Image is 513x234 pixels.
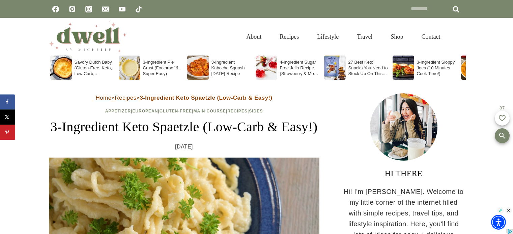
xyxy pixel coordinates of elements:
span: | | | | | [105,109,263,113]
div: Accessibility Menu [491,215,506,230]
a: YouTube [115,2,129,16]
strong: 3-Ingredient Keto Spaetzle (Low-Carb & Easy!) [140,95,272,101]
time: [DATE] [175,142,193,151]
h3: HI THERE [343,167,464,179]
a: Sides [249,109,263,113]
a: Main Course [194,109,226,113]
nav: Primary Navigation [237,26,449,48]
a: About [237,26,270,48]
a: Gluten-Free [160,109,192,113]
a: Pinterest [65,2,79,16]
a: Travel [348,26,381,48]
a: Facebook [49,2,62,16]
img: DWELL by michelle [49,21,126,52]
a: Appetizer [105,109,131,113]
a: Recipes [115,95,136,101]
img: info_light.svg [497,207,504,214]
a: Lifestyle [308,26,348,48]
a: European [132,109,158,113]
a: Recipes [227,109,248,113]
a: Home [96,95,112,101]
h1: 3-Ingredient Keto Spaetzle (Low-Carb & Easy!) [49,117,319,137]
a: Recipes [270,26,308,48]
a: Instagram [82,2,95,16]
img: close_light.svg [505,207,512,214]
span: » » [96,95,273,101]
a: TikTok [132,2,145,16]
a: Email [99,2,112,16]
